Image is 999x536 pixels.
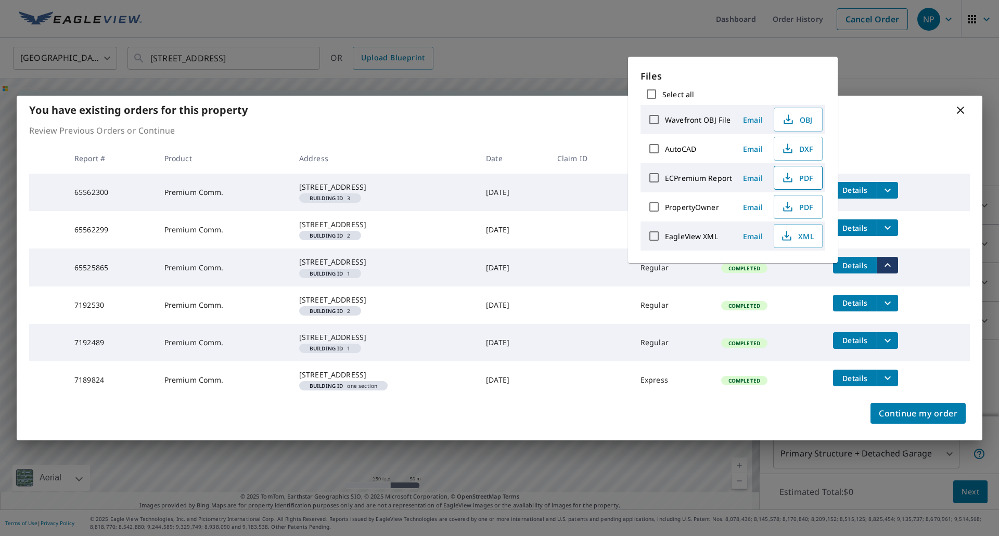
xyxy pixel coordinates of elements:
[774,108,823,132] button: OBJ
[299,295,469,305] div: [STREET_ADDRESS]
[774,224,823,248] button: XML
[839,335,870,345] span: Details
[774,195,823,219] button: PDF
[839,185,870,195] span: Details
[310,233,343,238] em: Building ID
[478,249,549,286] td: [DATE]
[736,112,770,128] button: Email
[310,308,343,313] em: Building ID
[665,231,718,241] label: EagleView XML
[740,144,765,154] span: Email
[632,286,713,324] td: Regular
[833,370,877,386] button: detailsBtn-7189824
[478,286,549,324] td: [DATE]
[665,115,731,125] label: Wavefront OBJ File
[641,69,825,83] p: Files
[549,143,632,174] th: Claim ID
[740,231,765,241] span: Email
[310,195,343,201] em: Building ID
[291,143,478,174] th: Address
[310,383,343,388] em: Building ID
[877,219,898,236] button: filesDropdownBtn-65562299
[29,103,248,117] b: You have existing orders for this property
[722,265,766,272] span: Completed
[740,202,765,212] span: Email
[299,370,469,380] div: [STREET_ADDRESS]
[29,124,970,137] p: Review Previous Orders or Continue
[66,286,156,324] td: 7192530
[870,403,966,424] button: Continue my order
[156,249,291,286] td: Premium Comm.
[839,223,870,233] span: Details
[722,302,766,309] span: Completed
[877,295,898,311] button: filesDropdownBtn-7192530
[156,143,291,174] th: Product
[66,361,156,399] td: 7189824
[740,173,765,183] span: Email
[833,219,877,236] button: detailsBtn-65562299
[478,324,549,361] td: [DATE]
[736,141,770,157] button: Email
[722,339,766,347] span: Completed
[839,298,870,308] span: Details
[877,257,898,273] button: filesDropdownBtn-65525865
[839,373,870,383] span: Details
[299,182,469,192] div: [STREET_ADDRESS]
[303,308,357,313] span: 2
[156,286,291,324] td: Premium Comm.
[833,332,877,349] button: detailsBtn-7192489
[736,170,770,186] button: Email
[833,295,877,311] button: detailsBtn-7192530
[879,406,957,421] span: Continue my order
[299,332,469,343] div: [STREET_ADDRESS]
[299,219,469,230] div: [STREET_ADDRESS]
[662,89,694,99] label: Select all
[66,143,156,174] th: Report #
[632,249,713,286] td: Regular
[833,257,877,273] button: detailsBtn-65525865
[299,257,469,267] div: [STREET_ADDRESS]
[156,324,291,361] td: Premium Comm.
[877,182,898,199] button: filesDropdownBtn-65562300
[780,142,814,155] span: DXF
[740,115,765,125] span: Email
[156,174,291,211] td: Premium Comm.
[632,324,713,361] td: Regular
[303,271,357,276] span: 1
[310,271,343,276] em: Building ID
[478,143,549,174] th: Date
[839,260,870,270] span: Details
[780,201,814,213] span: PDF
[877,370,898,386] button: filesDropdownBtn-7189824
[66,324,156,361] td: 7192489
[736,199,770,215] button: Email
[833,182,877,199] button: detailsBtn-65562300
[303,383,383,388] span: one section
[303,346,357,351] span: 1
[66,174,156,211] td: 65562300
[156,211,291,249] td: Premium Comm.
[722,377,766,384] span: Completed
[632,361,713,399] td: Express
[665,173,732,183] label: ECPremium Report
[478,174,549,211] td: [DATE]
[780,230,814,242] span: XML
[66,249,156,286] td: 65525865
[303,195,357,201] span: 3
[156,361,291,399] td: Premium Comm.
[877,332,898,349] button: filesDropdownBtn-7192489
[478,211,549,249] td: [DATE]
[774,137,823,161] button: DXF
[66,211,156,249] td: 65562299
[780,113,814,126] span: OBJ
[478,361,549,399] td: [DATE]
[780,172,814,184] span: PDF
[774,166,823,190] button: PDF
[736,228,770,244] button: Email
[665,202,719,212] label: PropertyOwner
[303,233,357,238] span: 2
[665,144,696,154] label: AutoCAD
[310,346,343,351] em: Building ID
